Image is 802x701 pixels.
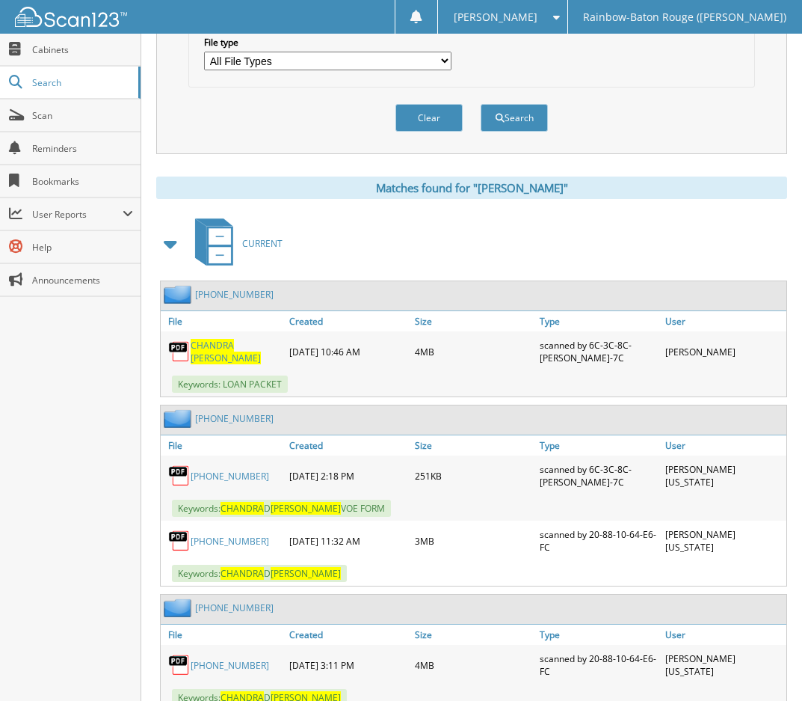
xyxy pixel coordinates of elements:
[161,625,286,645] a: File
[536,435,661,456] a: Type
[536,311,661,331] a: Type
[156,177,787,199] div: Matches found for "[PERSON_NAME]"
[536,649,661,682] div: scanned by 20-88-10-64-E6-FC
[286,311,410,331] a: Created
[164,599,195,617] img: folder2.png
[727,629,802,701] iframe: Chat Widget
[191,470,269,483] a: [PHONE_NUMBER]
[195,288,274,301] a: [PHONE_NUMBER]
[191,352,261,364] span: [PERSON_NAME]
[191,339,282,364] a: CHANDRA [PERSON_NAME]
[32,241,133,254] span: Help
[411,625,536,645] a: Size
[220,567,264,580] span: CHANDRA
[286,459,410,492] div: [DATE] 2:18 PM
[481,104,548,132] button: Search
[161,311,286,331] a: File
[395,104,463,132] button: Clear
[661,649,786,682] div: [PERSON_NAME][US_STATE]
[195,412,274,425] a: [PHONE_NUMBER]
[583,13,786,22] span: Rainbow-Baton Rouge ([PERSON_NAME])
[661,459,786,492] div: [PERSON_NAME][US_STATE]
[172,500,391,517] span: Keywords: D VOE FORM
[32,43,133,56] span: Cabinets
[168,654,191,676] img: PDF.png
[411,335,536,368] div: 4MB
[411,435,536,456] a: Size
[242,237,283,250] span: CURRENT
[191,535,269,548] a: [PHONE_NUMBER]
[454,13,537,22] span: [PERSON_NAME]
[286,335,410,368] div: [DATE] 10:46 AM
[195,601,274,614] a: [PHONE_NUMBER]
[536,524,661,557] div: scanned by 20-88-10-64-E6-FC
[32,76,131,89] span: Search
[186,214,283,273] a: CURRENT
[286,524,410,557] div: [DATE] 11:32 AM
[411,311,536,331] a: Size
[168,340,191,363] img: PDF.png
[191,659,269,672] a: [PHONE_NUMBER]
[286,435,410,456] a: Created
[411,524,536,557] div: 3MB
[536,459,661,492] div: scanned by 6C-3C-8C-[PERSON_NAME]-7C
[32,142,133,155] span: Reminders
[536,625,661,645] a: Type
[220,502,264,515] span: CHANDRA
[164,285,195,304] img: folder2.png
[168,530,191,552] img: PDF.png
[32,109,133,122] span: Scan
[661,435,786,456] a: User
[661,625,786,645] a: User
[172,376,288,393] span: Keywords: LOAN PACKET
[168,465,191,487] img: PDF.png
[15,7,127,27] img: scan123-logo-white.svg
[191,339,234,352] span: CHANDRA
[271,502,341,515] span: [PERSON_NAME]
[661,335,786,368] div: [PERSON_NAME]
[32,175,133,188] span: Bookmarks
[164,409,195,428] img: folder2.png
[32,208,123,221] span: User Reports
[536,335,661,368] div: scanned by 6C-3C-8C-[PERSON_NAME]-7C
[286,625,410,645] a: Created
[271,567,341,580] span: [PERSON_NAME]
[411,459,536,492] div: 251KB
[172,565,347,582] span: Keywords: D
[204,36,451,49] label: File type
[32,274,133,287] span: Announcements
[661,311,786,331] a: User
[286,649,410,682] div: [DATE] 3:11 PM
[411,649,536,682] div: 4MB
[161,435,286,456] a: File
[661,524,786,557] div: [PERSON_NAME][US_STATE]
